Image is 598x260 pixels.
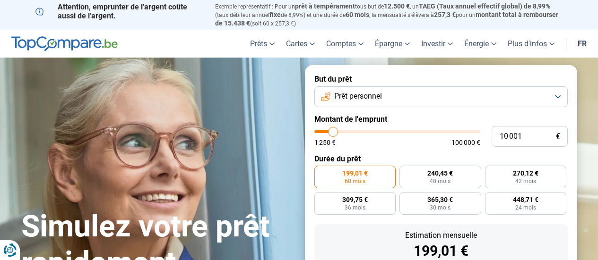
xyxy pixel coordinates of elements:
span: € [556,133,560,141]
a: Comptes [321,30,369,58]
span: 30 mois [430,205,451,210]
span: 24 mois [515,205,536,210]
a: fr [572,30,592,58]
span: Prêt personnel [334,91,382,101]
a: Prêts [244,30,280,58]
span: fixe [269,11,281,18]
span: 309,75 € [342,196,368,203]
span: 257,3 € [434,11,456,18]
p: Exemple représentatif : Pour un tous but de , un (taux débiteur annuel de 8,99%) et une durée de ... [215,2,563,27]
span: 36 mois [345,205,365,210]
span: 42 mois [515,178,536,184]
span: 12.500 € [384,2,410,10]
span: 448,71 € [513,196,538,203]
div: Estimation mensuelle [322,232,560,239]
a: Plus d'infos [502,30,560,58]
span: montant total à rembourser de 15.438 € [215,11,558,27]
label: Montant de l'emprunt [314,115,568,124]
a: Épargne [369,30,416,58]
a: Investir [416,30,459,58]
a: Cartes [280,30,321,58]
span: 365,30 € [427,196,453,203]
p: Attention, emprunter de l'argent coûte aussi de l'argent. [35,2,204,20]
img: TopCompare [11,36,118,51]
span: 100 000 € [451,139,480,146]
span: 1 250 € [314,139,336,146]
a: Énergie [459,30,502,58]
label: But du prêt [314,75,568,84]
button: Prêt personnel [314,86,568,107]
div: 199,01 € [322,244,560,258]
span: TAEG (Taux annuel effectif global) de 8,99% [419,2,550,10]
span: 199,01 € [342,170,368,176]
span: 270,12 € [513,170,538,176]
span: prêt à tempérament [295,2,355,10]
span: 240,45 € [427,170,453,176]
span: 60 mois [345,178,365,184]
label: Durée du prêt [314,154,568,163]
span: 60 mois [346,11,369,18]
span: 48 mois [430,178,451,184]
